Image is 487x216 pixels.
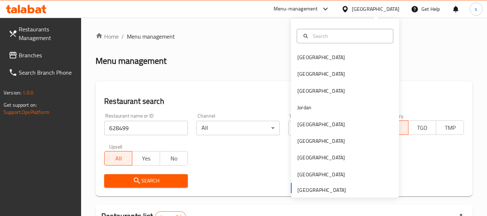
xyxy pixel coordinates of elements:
div: [GEOGRAPHIC_DATA] [297,137,345,145]
input: Search for restaurant name or ID.. [104,121,187,135]
a: Home [96,32,119,41]
nav: breadcrumb [96,32,473,41]
span: Version: [4,88,21,97]
div: [GEOGRAPHIC_DATA] [297,171,345,178]
a: Branches [3,47,81,64]
input: Search [310,32,389,40]
span: s [475,5,477,13]
div: Jordan [297,103,311,111]
span: Menu management [127,32,175,41]
div: Menu-management [274,5,318,13]
div: [GEOGRAPHIC_DATA] [297,87,345,95]
a: Search Branch Phone [3,64,81,81]
a: Restaurants Management [3,21,81,47]
label: Upsell [109,144,123,149]
span: Restaurants Management [19,25,76,42]
div: [GEOGRAPHIC_DATA] [297,154,345,162]
label: Delivery [386,113,404,118]
button: No [160,151,188,166]
span: 1.0.0 [22,88,34,97]
button: All [104,151,132,166]
button: TGO [408,120,436,135]
span: No [163,153,185,164]
h2: Menu management [96,55,167,67]
button: Search [104,174,187,188]
span: Yes [135,153,157,164]
div: All [196,121,280,135]
span: Search [110,176,182,185]
span: All [107,153,129,164]
li: / [121,32,124,41]
span: Get support on: [4,100,37,110]
span: TMP [439,123,461,133]
div: [GEOGRAPHIC_DATA] [297,53,345,61]
span: Search Branch Phone [19,68,76,77]
div: [GEOGRAPHIC_DATA] [352,5,399,13]
span: TGO [411,123,433,133]
a: Support.OpsPlatform [4,107,49,117]
div: All [288,121,372,135]
div: [GEOGRAPHIC_DATA] [297,120,345,128]
h2: Restaurant search [104,96,464,107]
span: Branches [19,51,76,59]
button: Yes [132,151,160,166]
button: TMP [436,120,464,135]
div: [GEOGRAPHIC_DATA] [297,70,345,78]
